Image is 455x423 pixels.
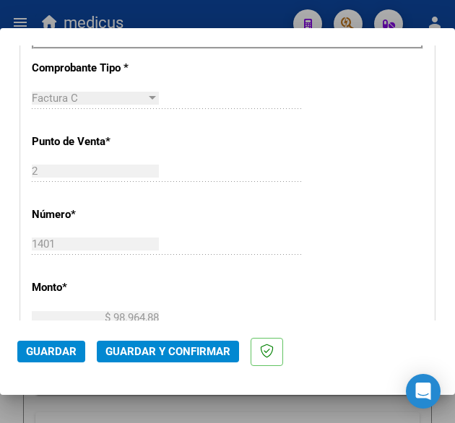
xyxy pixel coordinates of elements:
p: Número [32,206,149,223]
span: Guardar y Confirmar [105,345,230,358]
button: Guardar y Confirmar [97,341,239,362]
span: Guardar [26,345,77,358]
span: Factura C [32,92,78,105]
p: Comprobante Tipo * [32,60,149,77]
p: Monto [32,279,149,296]
p: Punto de Venta [32,134,149,150]
button: Guardar [17,341,85,362]
div: Open Intercom Messenger [406,374,441,409]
